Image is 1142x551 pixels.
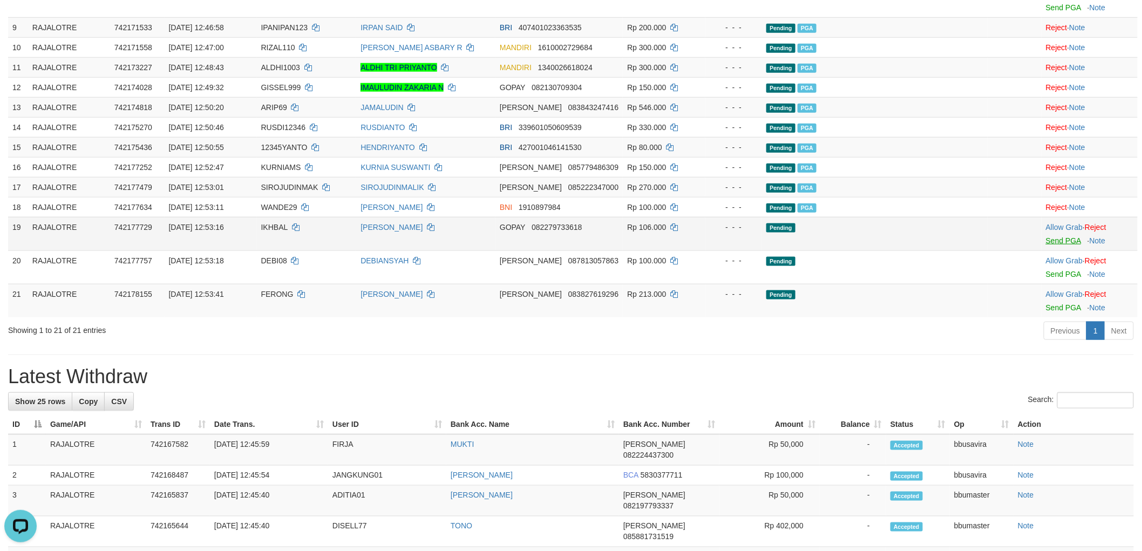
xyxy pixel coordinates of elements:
span: 742173227 [114,63,152,72]
span: [DATE] 12:53:01 [169,183,224,192]
span: Copy 082130709304 to clipboard [532,83,582,92]
span: [DATE] 12:50:55 [169,143,224,152]
span: BRI [500,23,512,32]
span: FERONG [261,290,294,298]
span: [DATE] 12:48:43 [169,63,224,72]
td: DISELL77 [328,516,446,547]
th: Bank Acc. Name: activate to sort column ascending [446,414,619,434]
a: Note [1090,270,1106,278]
td: 14 [8,117,28,137]
div: - - - [710,62,758,73]
span: Pending [766,84,796,93]
a: Reject [1085,290,1106,298]
a: SIROJUDINMALIK [361,183,424,192]
a: Note [1018,471,1034,480]
th: Bank Acc. Number: activate to sort column ascending [619,414,719,434]
span: Pending [766,223,796,233]
td: Rp 50,000 [719,486,820,516]
span: Copy 083843247416 to clipboard [568,103,618,112]
span: [PERSON_NAME] [500,290,562,298]
span: Pending [766,203,796,213]
td: RAJALOTRE [46,516,146,547]
td: 13 [8,97,28,117]
a: Note [1069,123,1085,132]
span: ALDHI1003 [261,63,300,72]
td: RAJALOTRE [28,137,110,157]
td: - [820,434,886,466]
th: Balance: activate to sort column ascending [820,414,886,434]
a: Note [1069,163,1085,172]
th: Action [1014,414,1134,434]
span: 742171533 [114,23,152,32]
a: Reject [1046,163,1068,172]
a: Previous [1044,322,1087,340]
span: [DATE] 12:47:00 [169,43,224,52]
a: Send PGA [1046,3,1081,12]
a: ALDHI TRI PRIYANTO [361,63,437,72]
a: Note [1018,522,1034,530]
span: Pending [766,183,796,193]
span: [DATE] 12:49:32 [169,83,224,92]
span: Rp 300.000 [627,43,666,52]
span: 742174028 [114,83,152,92]
button: Open LiveChat chat widget [4,4,37,37]
span: Marked by bbumaster [798,84,817,93]
td: · [1042,157,1138,177]
span: [DATE] 12:53:41 [169,290,224,298]
span: CSV [111,397,127,406]
span: Pending [766,24,796,33]
span: [DATE] 12:53:18 [169,256,224,265]
td: RAJALOTRE [46,486,146,516]
a: RUSDIANTO [361,123,405,132]
a: Note [1069,203,1085,212]
span: [DATE] 12:50:46 [169,123,224,132]
a: Reject [1085,256,1106,265]
a: [PERSON_NAME] [451,491,513,500]
span: Rp 330.000 [627,123,666,132]
input: Search: [1057,392,1134,409]
a: Note [1069,143,1085,152]
a: Reject [1046,203,1068,212]
a: [PERSON_NAME] [451,471,513,480]
a: Send PGA [1046,236,1081,245]
td: Rp 50,000 [719,434,820,466]
th: Game/API: activate to sort column ascending [46,414,146,434]
td: Rp 100,000 [719,466,820,486]
span: RIZAL110 [261,43,295,52]
a: Reject [1046,183,1068,192]
td: 742165837 [146,486,210,516]
span: Rp 300.000 [627,63,666,72]
span: Rp 546.000 [627,103,666,112]
span: Accepted [891,522,923,532]
span: Copy 1910897984 to clipboard [519,203,561,212]
span: Rp 150.000 [627,83,666,92]
span: Pending [766,44,796,53]
span: 12345YANTO [261,143,308,152]
div: - - - [710,142,758,153]
a: Note [1069,63,1085,72]
span: [PERSON_NAME] [623,522,685,530]
div: - - - [710,202,758,213]
span: Copy 1610002729684 to clipboard [538,43,593,52]
span: BRI [500,143,512,152]
span: Copy 407401023363535 to clipboard [519,23,582,32]
div: - - - [710,42,758,53]
span: PGA [798,164,817,173]
td: 3 [8,486,46,516]
td: · [1042,177,1138,197]
th: User ID: activate to sort column ascending [328,414,446,434]
a: Note [1069,183,1085,192]
a: Reject [1046,103,1068,112]
td: 17 [8,177,28,197]
a: Reject [1085,223,1106,232]
span: Copy 083827619296 to clipboard [568,290,618,298]
span: 742177757 [114,256,152,265]
td: RAJALOTRE [28,217,110,250]
span: Copy 339601050609539 to clipboard [519,123,582,132]
span: 742175436 [114,143,152,152]
span: Marked by bbumaster [798,24,817,33]
td: · [1042,17,1138,37]
td: · [1042,217,1138,250]
td: 15 [8,137,28,157]
td: 20 [8,250,28,284]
